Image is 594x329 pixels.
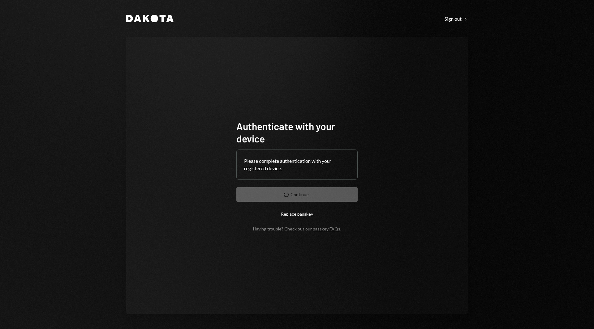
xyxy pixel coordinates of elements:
[236,207,358,221] button: Replace passkey
[253,226,341,231] div: Having trouble? Check out our .
[313,226,340,232] a: passkey FAQs
[244,157,350,172] div: Please complete authentication with your registered device.
[236,120,358,145] h1: Authenticate with your device
[445,15,468,22] a: Sign out
[445,16,468,22] div: Sign out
